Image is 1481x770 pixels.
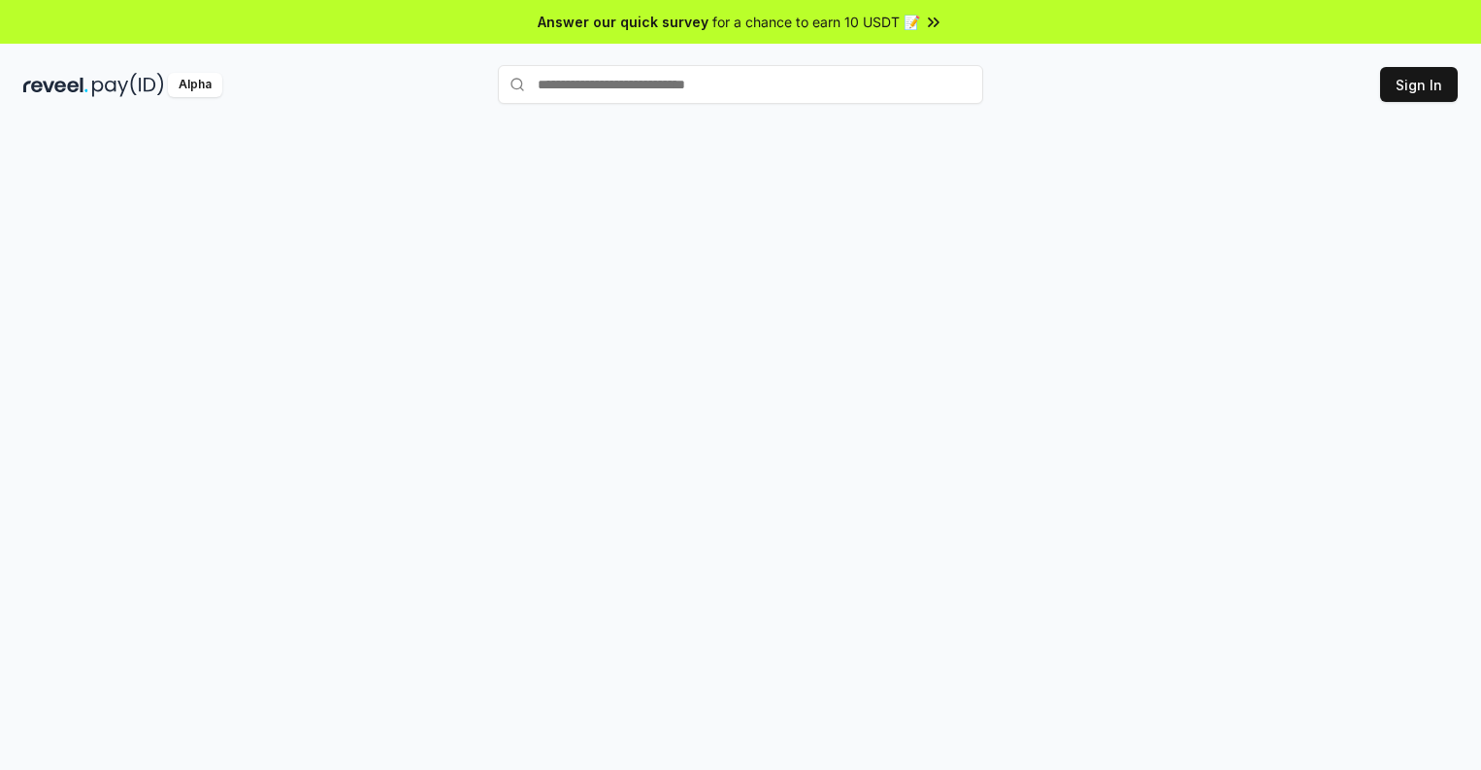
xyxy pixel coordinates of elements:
[538,12,708,32] span: Answer our quick survey
[92,73,164,97] img: pay_id
[1380,67,1458,102] button: Sign In
[712,12,920,32] span: for a chance to earn 10 USDT 📝
[168,73,222,97] div: Alpha
[23,73,88,97] img: reveel_dark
